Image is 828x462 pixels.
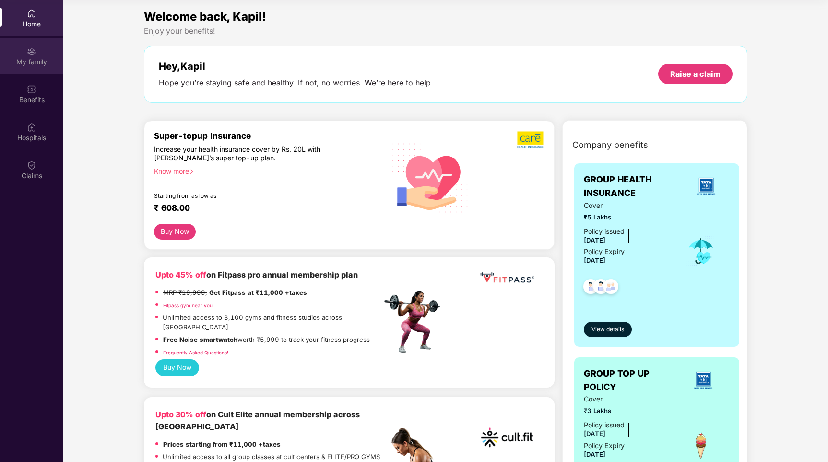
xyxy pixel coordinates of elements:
[163,289,207,296] del: MRP ₹19,999,
[154,192,341,199] div: Starting from as low as
[163,303,213,308] a: Fitpass gym near you
[189,169,194,174] span: right
[599,276,623,300] img: svg+xml;base64,PHN2ZyB4bWxucz0iaHR0cDovL3d3dy53My5vcmcvMjAwMC9zdmciIHdpZHRoPSI0OC45NDMiIGhlaWdodD...
[584,394,673,404] span: Cover
[27,47,36,56] img: svg+xml;base64,PHN2ZyB3aWR0aD0iMjAiIGhlaWdodD0iMjAiIHZpZXdCb3g9IjAgMCAyMCAyMCIgZmlsbD0ibm9uZSIgeG...
[27,160,36,170] img: svg+xml;base64,PHN2ZyBpZD0iQ2xhaW0iIHhtbG5zPSJodHRwOi8vd3d3LnczLm9yZy8yMDAwL3N2ZyIgd2lkdGg9IjIwIi...
[670,69,721,79] div: Raise a claim
[159,78,433,88] div: Hope you’re staying safe and healthy. If not, no worries. We’re here to help.
[584,367,676,394] span: GROUP TOP UP POLICY
[686,235,717,267] img: icon
[154,224,196,240] button: Buy Now
[155,270,206,280] b: Upto 45% off
[584,450,605,458] span: [DATE]
[517,131,544,149] img: b5dec4f62d2307b9de63beb79f102df3.png
[584,256,605,264] span: [DATE]
[684,428,718,462] img: icon
[155,410,206,419] b: Upto 30% off
[154,203,372,214] div: ₹ 608.00
[584,212,673,222] span: ₹5 Lakhs
[579,276,603,300] img: svg+xml;base64,PHN2ZyB4bWxucz0iaHR0cDovL3d3dy53My5vcmcvMjAwMC9zdmciIHdpZHRoPSI0OC45NDMiIGhlaWdodD...
[159,61,433,72] div: Hey, Kapil
[478,269,536,287] img: fppp.png
[155,270,358,280] b: on Fitpass pro annual membership plan
[584,173,683,200] span: GROUP HEALTH INSURANCE
[163,336,237,343] strong: Free Noise smartwatch
[591,325,624,334] span: View details
[163,440,281,448] strong: Prices starting from ₹11,000 +taxes
[27,85,36,94] img: svg+xml;base64,PHN2ZyBpZD0iQmVuZWZpdHMiIHhtbG5zPSJodHRwOi8vd3d3LnczLm9yZy8yMDAwL3N2ZyIgd2lkdGg9Ij...
[584,200,673,211] span: Cover
[584,420,625,430] div: Policy issued
[155,410,360,431] b: on Cult Elite annual membership across [GEOGRAPHIC_DATA]
[144,10,266,24] span: Welcome back, Kapil!
[584,406,673,416] span: ₹3 Lakhs
[27,122,36,132] img: svg+xml;base64,PHN2ZyBpZD0iSG9zcGl0YWxzIiB4bWxucz0iaHR0cDovL3d3dy53My5vcmcvMjAwMC9zdmciIHdpZHRoPS...
[154,167,376,174] div: Know more
[572,138,648,152] span: Company benefits
[381,288,449,355] img: fpp.png
[584,430,605,438] span: [DATE]
[385,131,476,224] img: svg+xml;base64,PHN2ZyB4bWxucz0iaHR0cDovL3d3dy53My5vcmcvMjAwMC9zdmciIHhtbG5zOnhsaW5rPSJodHRwOi8vd3...
[584,226,625,237] div: Policy issued
[589,276,613,300] img: svg+xml;base64,PHN2ZyB4bWxucz0iaHR0cDovL3d3dy53My5vcmcvMjAwMC9zdmciIHdpZHRoPSI0OC45NDMiIGhlaWdodD...
[693,173,719,199] img: insurerLogo
[163,350,228,355] a: Frequently Asked Questions!
[27,9,36,18] img: svg+xml;base64,PHN2ZyBpZD0iSG9tZSIgeG1sbnM9Imh0dHA6Ly93d3cudzMub3JnLzIwMDAvc3ZnIiB3aWR0aD0iMjAiIG...
[690,367,716,393] img: insurerLogo
[163,313,381,332] p: Unlimited access to 8,100 gyms and fitness studios across [GEOGRAPHIC_DATA]
[209,289,307,296] strong: Get Fitpass at ₹11,000 +taxes
[584,440,625,451] div: Policy Expiry
[584,322,632,337] button: View details
[163,335,370,345] p: worth ₹5,999 to track your fitness progress
[155,359,199,376] button: Buy Now
[154,145,341,163] div: Increase your health insurance cover by Rs. 20L with [PERSON_NAME]’s super top-up plan.
[144,26,748,36] div: Enjoy your benefits!
[584,236,605,244] span: [DATE]
[584,246,625,257] div: Policy Expiry
[154,131,382,141] div: Super-topup Insurance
